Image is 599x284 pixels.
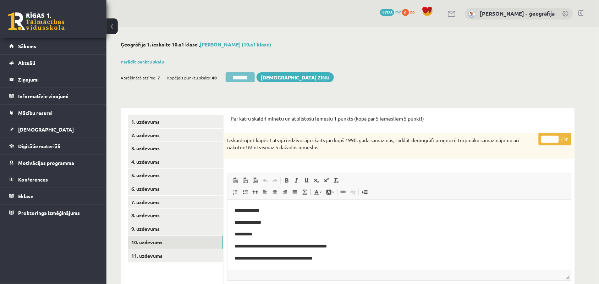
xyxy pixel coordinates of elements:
a: Treknraksts (vadīšanas taustiņš+B) [282,176,292,185]
span: 40 [212,72,217,83]
a: Mācību resursi [9,105,98,121]
a: 3. uzdevums [128,142,223,155]
a: 2. uzdevums [128,129,223,142]
legend: Ziņojumi [18,71,98,88]
a: [DEMOGRAPHIC_DATA] [9,121,98,138]
a: Atcelt (vadīšanas taustiņš+Z) [260,176,270,185]
a: Apakšraksts [312,176,322,185]
span: mP [395,9,401,15]
a: Izlīdzināt malas [290,188,300,197]
img: Toms Krūmiņš - ģeogrāfija [468,11,476,18]
a: Bloka citāts [250,188,260,197]
span: Mācību resursi [18,110,53,116]
a: Atsaistīt [348,188,358,197]
a: Ievietot/noņemt sarakstu ar aizzīmēm [240,188,250,197]
a: Informatīvie ziņojumi [9,88,98,104]
a: 11. uzdevums [128,249,223,262]
a: Ievietot lapas pārtraukumu drukai [360,188,370,197]
a: 10. uzdevums [128,236,223,249]
span: Mērogot [566,275,570,279]
a: Sākums [9,38,98,54]
span: 0 [402,9,409,16]
span: Eklase [18,193,33,199]
a: Eklase [9,188,98,204]
a: Rīgas 1. Tālmācības vidusskola [8,12,65,30]
span: Aktuāli [18,60,35,66]
body: Bagātinātā teksta redaktors, wiswyg-editor-47024880660160-1758102554-881 [7,7,336,15]
span: 7 [158,72,160,83]
a: Ievietot kā vienkāršu tekstu (vadīšanas taustiņš+pārslēgšanas taustiņš+V) [240,176,250,185]
a: Aktuāli [9,55,98,71]
legend: Informatīvie ziņojumi [18,88,98,104]
span: Aprēķinātā atzīme: [121,72,156,83]
a: Teksta krāsa [312,188,324,197]
a: Digitālie materiāli [9,138,98,154]
span: Sākums [18,43,36,49]
a: Saite (vadīšanas taustiņš+K) [338,188,348,197]
span: Proktoringa izmēģinājums [18,210,80,216]
a: Izlīdzināt pa labi [280,188,290,197]
p: / 5p [539,133,571,145]
a: 7. uzdevums [128,196,223,209]
a: Izlīdzināt pa kreisi [260,188,270,197]
span: xp [410,9,415,15]
a: Math [300,188,310,197]
a: 5. uzdevums [128,169,223,182]
a: Augšraksts [322,176,331,185]
a: [PERSON_NAME] - ģeogrāfija [480,10,555,17]
span: Motivācijas programma [18,160,74,166]
a: 11728 mP [380,9,401,15]
a: Parādīt punktu skalu [121,59,164,65]
span: Digitālie materiāli [18,143,60,149]
a: Noņemt stilus [331,176,341,185]
a: Proktoringa izmēģinājums [9,205,98,221]
span: [DEMOGRAPHIC_DATA] [18,126,74,133]
a: 6. uzdevums [128,182,223,195]
a: Fona krāsa [324,188,336,197]
a: Konferences [9,171,98,188]
span: Konferences [18,176,48,183]
a: 1. uzdevums [128,115,223,128]
a: Pasvītrojums (vadīšanas taustiņš+U) [302,176,312,185]
a: 9. uzdevums [128,222,223,235]
a: Atkārtot (vadīšanas taustiņš+Y) [270,176,280,185]
iframe: Bagātinātā teksta redaktors, wiswyg-editor-user-answer-47024880479840 [227,200,571,271]
h2: Ģeogrāfija 1. ieskaite 10.a1 klase , [121,41,575,48]
p: Par katru skaidri minētu un atbilstošu iemeslu 1 punkts (kopā par 5 iemesliem 5 punkti) [231,115,568,122]
span: Kopējais punktu skaits: [167,72,211,83]
a: Slīpraksts (vadīšanas taustiņš+I) [292,176,302,185]
a: 0 xp [402,9,418,15]
a: 8. uzdevums [128,209,223,222]
a: 4. uzdevums [128,155,223,168]
a: Ielīmēt (vadīšanas taustiņš+V) [230,176,240,185]
a: [PERSON_NAME] (10.a1 klase) [200,41,271,48]
span: 11728 [380,9,394,16]
p: Izskaidrojiet kāpēc Latvijā iedzīvotāju skaits jau kopš 1990. gada samazinās, turklāt demogrāfi p... [227,137,536,151]
a: [DEMOGRAPHIC_DATA] ziņu [257,72,334,82]
a: Ievietot/noņemt numurētu sarakstu [230,188,240,197]
a: Ievietot no Worda [250,176,260,185]
a: Ziņojumi [9,71,98,88]
a: Centrēti [270,188,280,197]
a: Motivācijas programma [9,155,98,171]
